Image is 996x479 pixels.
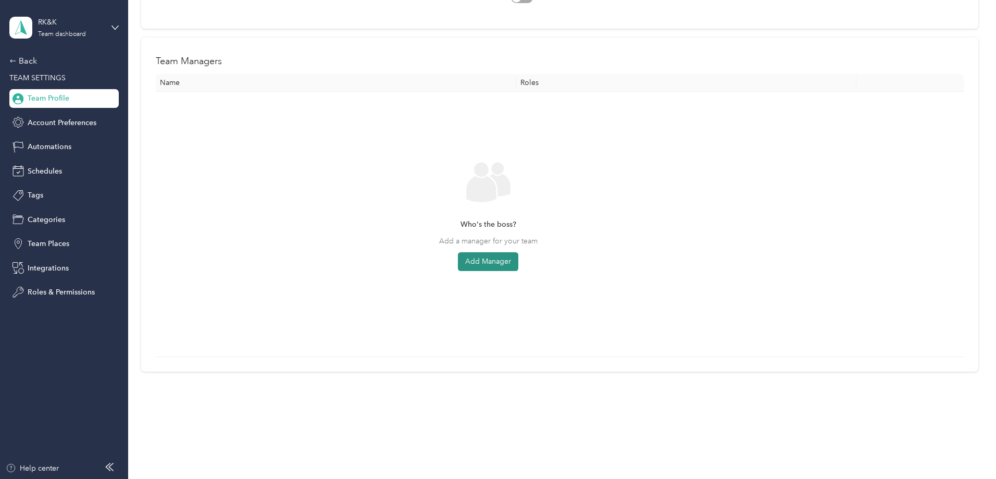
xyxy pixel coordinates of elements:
[156,54,222,68] h2: Team Managers
[28,214,65,225] span: Categories
[156,74,516,92] th: Name
[28,287,95,298] span: Roles & Permissions
[439,236,538,247] span: Add a manager for your team
[28,263,69,274] span: Integrations
[9,73,66,82] span: TEAM SETTINGS
[9,55,114,67] div: Back
[458,252,518,271] button: Add Manager
[938,421,996,479] iframe: Everlance-gr Chat Button Frame
[516,74,857,92] th: Roles
[28,93,69,104] span: Team Profile
[38,31,86,38] div: Team dashboard
[6,463,59,474] button: Help center
[460,219,516,230] span: Who's the boss?
[38,17,103,28] div: RK&K
[28,117,96,128] span: Account Preferences
[28,238,69,249] span: Team Places
[28,166,62,177] span: Schedules
[28,141,71,152] span: Automations
[28,190,43,201] span: Tags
